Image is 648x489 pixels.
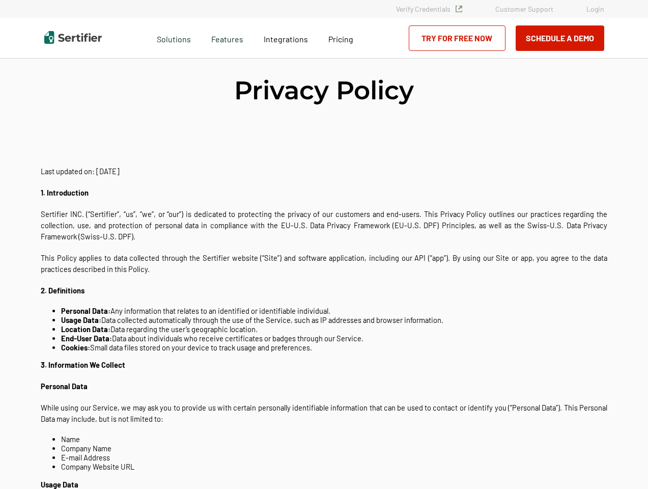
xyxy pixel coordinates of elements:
[61,343,607,352] li: Small data files stored on your device to track usage and preferences.
[157,32,191,44] span: Solutions
[61,453,607,462] li: E-mail Address
[211,32,243,44] span: Features
[61,444,607,453] li: Company Name
[328,32,353,44] a: Pricing
[41,208,607,242] p: Sertifier INC. (“Sertifier”, “us”, “we”, or “our”) is dedicated to protecting the privacy of our ...
[61,334,112,343] strong: End-User Data:
[61,334,607,343] li: Data about individuals who receive certificates or badges through our Service.
[41,167,120,176] span: Last updated on: [DATE]
[61,324,607,334] li: Data regarding the user’s geographic location.
[61,306,110,315] strong: Personal Data:
[396,5,462,13] a: Verify Credentials
[264,32,308,44] a: Integrations
[41,480,78,489] strong: Usage Data
[61,434,607,444] li: Name
[61,462,607,471] li: Company Website URL
[61,324,110,334] strong: Location Data:
[41,360,125,369] strong: 3. Information We Collect
[409,25,505,51] a: Try for Free Now
[61,315,607,324] li: Data collected automatically through the use of the Service, such as IP addresses and browser inf...
[456,6,462,12] img: Verified
[41,188,89,197] strong: 1. Introduction
[328,34,353,44] span: Pricing
[264,34,308,44] span: Integrations
[61,343,90,352] strong: Cookies:
[234,74,414,107] h1: Privacy Policy
[586,5,604,13] a: Login
[44,31,102,44] img: Sertifier | Digital Credentialing Platform
[41,286,84,295] strong: 2. Definitions
[495,5,553,13] a: Customer Support
[41,252,607,275] p: This Policy applies to data collected through the Sertifier website (“Site”) and software applica...
[61,315,101,324] strong: Usage Data:
[41,382,88,391] strong: Personal Data
[41,402,607,424] p: While using our Service, we may ask you to provide us with certain personally identifiable inform...
[61,306,607,315] li: Any information that relates to an identified or identifiable individual.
